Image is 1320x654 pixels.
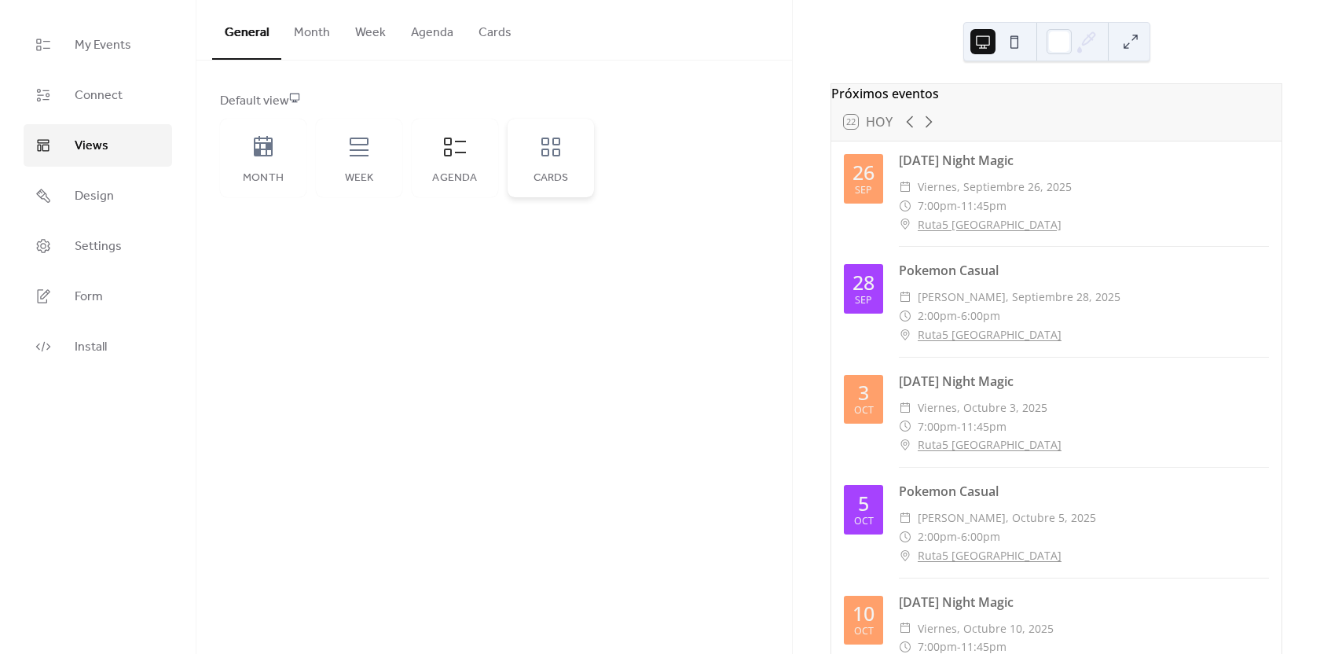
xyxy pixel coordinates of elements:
[957,527,961,546] span: -
[918,178,1072,197] span: viernes, septiembre 26, 2025
[24,225,172,267] a: Settings
[899,399,911,417] div: ​
[918,527,957,546] span: 2:00pm
[899,417,911,436] div: ​
[24,325,172,368] a: Install
[961,307,1000,325] span: 6:00pm
[918,435,1061,454] a: Ruta5 [GEOGRAPHIC_DATA]
[24,74,172,116] a: Connect
[899,482,1269,501] div: Pokemon Casual
[852,163,874,182] div: 26
[852,273,874,292] div: 28
[899,325,911,344] div: ​
[899,509,911,527] div: ​
[332,172,387,185] div: Week
[957,307,961,325] span: -
[899,527,911,546] div: ​
[858,494,869,513] div: 5
[236,172,291,185] div: Month
[918,215,1061,234] a: Ruta5 [GEOGRAPHIC_DATA]
[75,36,131,55] span: My Events
[918,399,1047,417] span: viernes, octubre 3, 2025
[75,86,123,105] span: Connect
[918,325,1061,344] a: Ruta5 [GEOGRAPHIC_DATA]
[852,604,874,623] div: 10
[75,237,122,256] span: Settings
[220,92,765,111] div: Default view
[899,372,1269,391] div: [DATE] Night Magic
[854,406,874,416] div: oct
[899,435,911,454] div: ​
[75,338,107,357] span: Install
[918,288,1120,307] span: [PERSON_NAME], septiembre 28, 2025
[75,187,114,206] span: Design
[75,288,103,307] span: Form
[918,417,957,436] span: 7:00pm
[918,197,957,215] span: 7:00pm
[957,197,961,215] span: -
[961,527,1000,546] span: 6:00pm
[831,84,1281,103] div: Próximos eventos
[854,626,874,637] div: oct
[899,261,1269,280] div: Pokemon Casual
[24,275,172,318] a: Form
[854,516,874,527] div: oct
[24,175,172,217] a: Design
[957,417,961,436] span: -
[858,383,869,402] div: 3
[918,619,1054,638] span: viernes, octubre 10, 2025
[918,546,1061,565] a: Ruta5 [GEOGRAPHIC_DATA]
[855,186,872,196] div: sep
[899,546,911,565] div: ​
[899,307,911,325] div: ​
[899,288,911,307] div: ​
[961,417,1006,436] span: 11:45pm
[899,151,1269,170] div: [DATE] Night Magic
[523,172,578,185] div: Cards
[427,172,482,185] div: Agenda
[899,197,911,215] div: ​
[75,137,108,156] span: Views
[899,619,911,638] div: ​
[918,509,1096,527] span: [PERSON_NAME], octubre 5, 2025
[899,215,911,234] div: ​
[855,296,872,306] div: sep
[918,307,957,325] span: 2:00pm
[899,178,911,197] div: ​
[24,24,172,66] a: My Events
[899,593,1269,612] div: [DATE] Night Magic
[961,197,1006,215] span: 11:45pm
[24,124,172,167] a: Views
